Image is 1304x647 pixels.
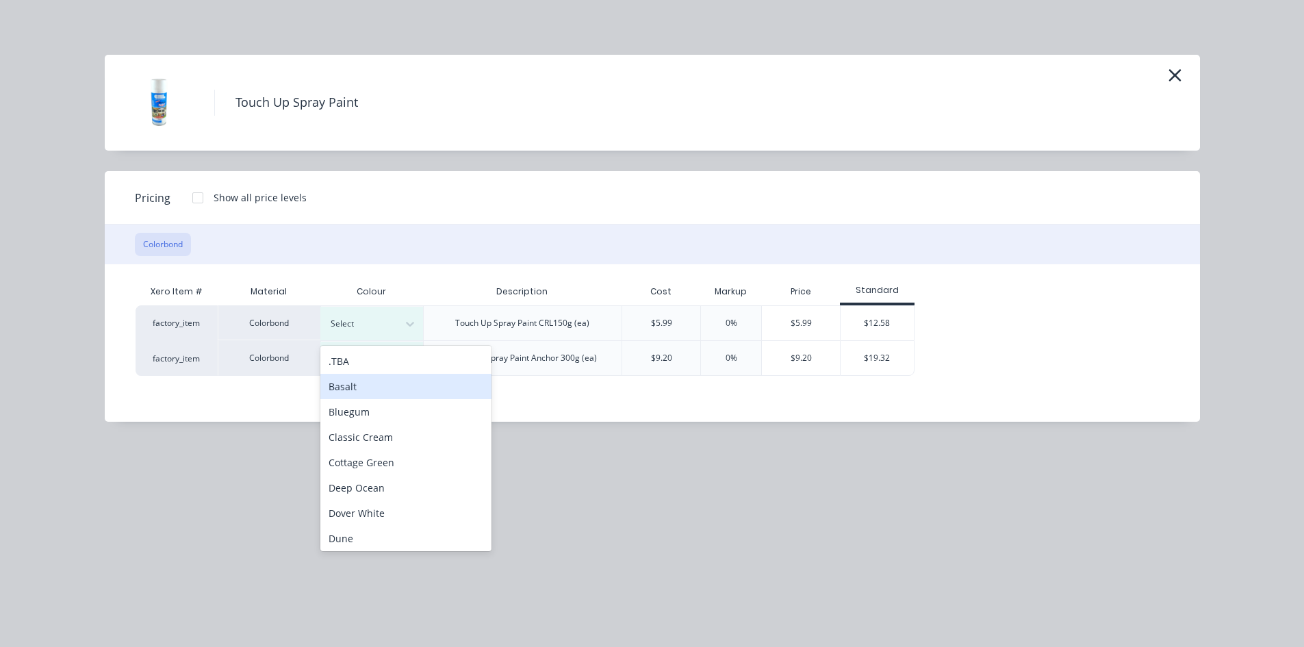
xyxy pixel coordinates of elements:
[841,306,914,340] div: $12.58
[135,233,191,256] button: Colorbond
[651,352,672,364] div: $9.20
[125,68,194,137] img: Touch Up Spray Paint
[841,341,914,375] div: $19.32
[448,352,597,364] div: Touch Up Spray Paint Anchor 300g (ea)
[726,352,737,364] div: 0%
[700,278,761,305] div: Markup
[320,278,423,305] div: Colour
[762,341,840,375] div: $9.20
[840,284,915,296] div: Standard
[320,424,491,450] div: Classic Cream
[762,306,840,340] div: $5.99
[455,317,589,329] div: Touch Up Spray Paint CRL150g (ea)
[136,340,218,376] div: factory_item
[320,374,491,399] div: Basalt
[320,450,491,475] div: Cottage Green
[651,317,672,329] div: $5.99
[726,317,737,329] div: 0%
[136,305,218,340] div: factory_item
[135,190,170,206] span: Pricing
[622,278,700,305] div: Cost
[320,348,491,374] div: .TBA
[320,500,491,526] div: Dover White
[214,90,379,116] h4: Touch Up Spray Paint
[320,526,491,551] div: Dune
[485,275,559,309] div: Description
[218,305,320,340] div: Colorbond
[214,190,307,205] div: Show all price levels
[320,475,491,500] div: Deep Ocean
[320,399,491,424] div: Bluegum
[761,278,840,305] div: Price
[218,278,320,305] div: Material
[136,278,218,305] div: Xero Item #
[218,340,320,376] div: Colorbond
